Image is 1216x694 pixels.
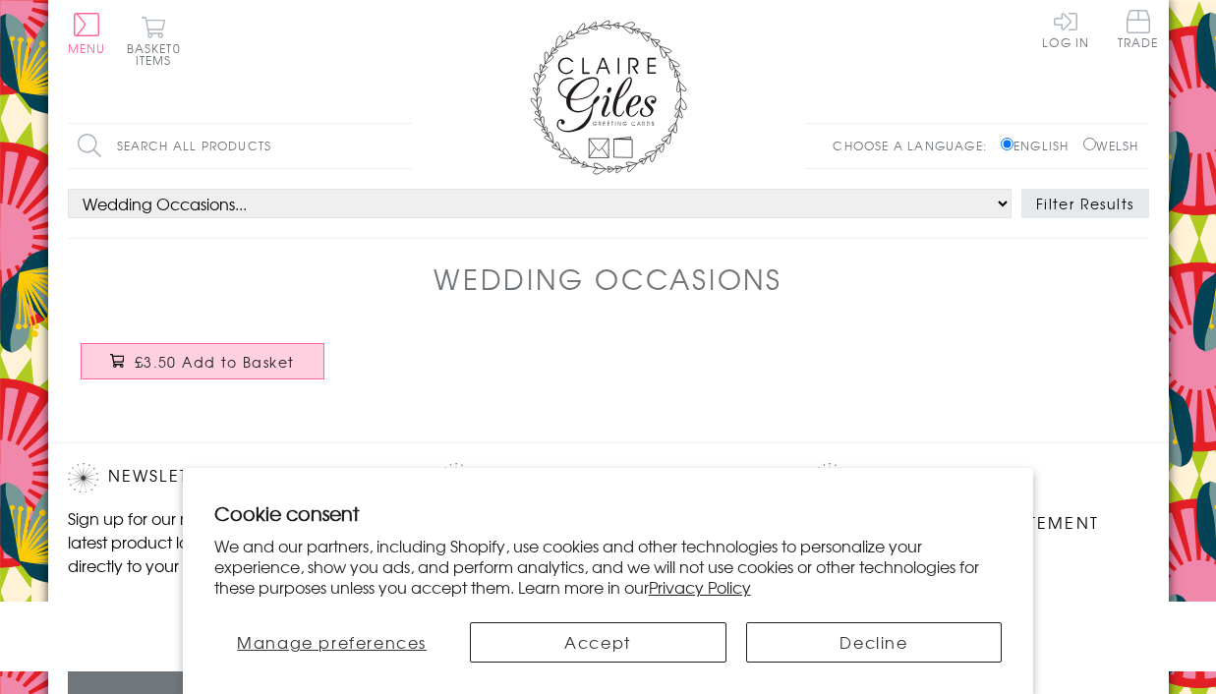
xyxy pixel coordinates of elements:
[68,328,338,413] a: Wedding Card, Dots, Thank you for being our Page Boy £3.50 Add to Basket
[434,259,782,299] h1: Wedding Occasions
[135,352,295,372] span: £3.50 Add to Basket
[392,124,412,168] input: Search
[1083,138,1096,150] input: Welsh
[81,343,324,379] button: £3.50 Add to Basket
[1001,137,1078,154] label: English
[1118,10,1159,52] a: Trade
[440,463,775,492] h2: Follow Us
[530,20,687,175] img: Claire Giles Greetings Cards
[649,575,751,599] a: Privacy Policy
[68,39,106,57] span: Menu
[136,39,181,69] span: 0 items
[833,137,997,154] p: Choose a language:
[68,600,402,617] label: Email Address
[1021,189,1149,218] button: Filter Results
[214,536,1003,597] p: We and our partners, including Shopify, use cookies and other technologies to personalize your ex...
[1118,10,1159,48] span: Trade
[68,13,106,54] button: Menu
[127,16,181,66] button: Basket0 items
[68,124,412,168] input: Search all products
[68,506,402,577] p: Sign up for our newsletter to receive the latest product launches, news and offers directly to yo...
[1083,137,1139,154] label: Welsh
[854,463,1011,490] a: Privacy Policy
[214,499,1003,527] h2: Cookie consent
[746,622,1003,663] button: Decline
[1001,138,1013,150] input: English
[237,630,427,654] span: Manage preferences
[214,622,450,663] button: Manage preferences
[68,463,402,492] h2: Newsletter
[1042,10,1089,48] a: Log In
[470,622,726,663] button: Accept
